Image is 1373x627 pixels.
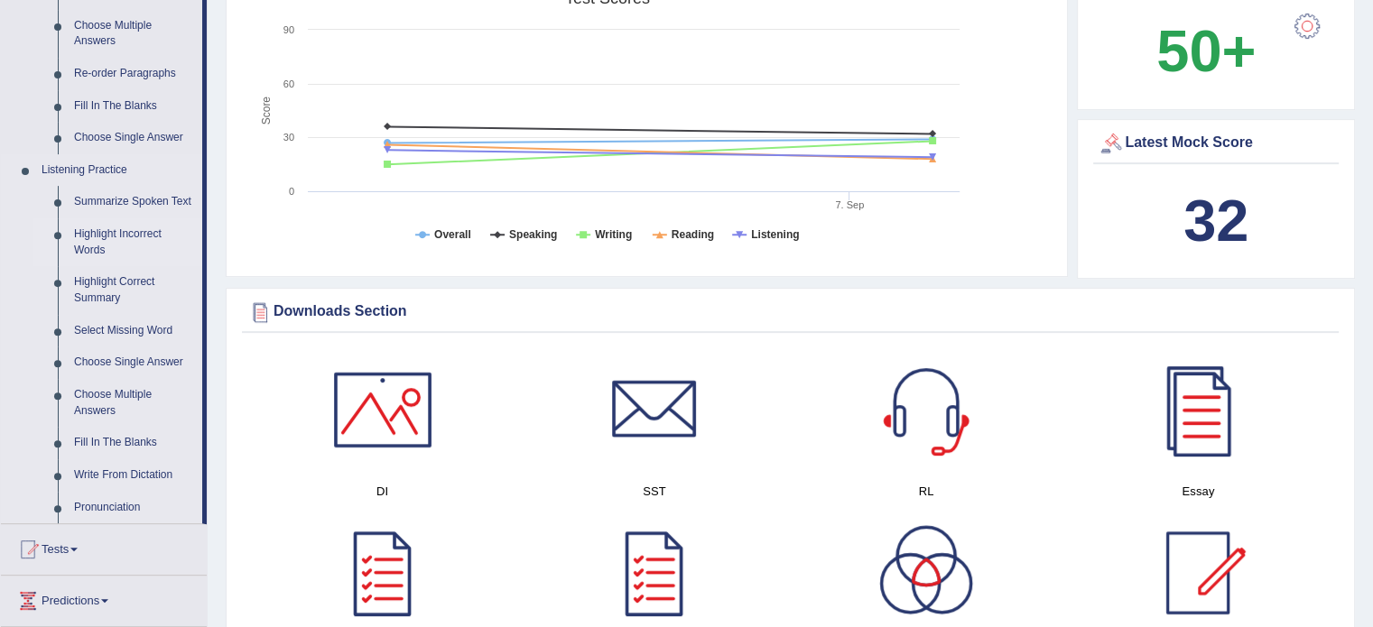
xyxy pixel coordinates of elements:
[66,379,202,427] a: Choose Multiple Answers
[66,10,202,58] a: Choose Multiple Answers
[283,132,294,143] text: 30
[1156,18,1256,84] b: 50+
[595,228,632,241] tspan: Writing
[33,154,202,187] a: Listening Practice
[66,427,202,459] a: Fill In The Blanks
[1,524,207,569] a: Tests
[66,459,202,492] a: Write From Dictation
[527,482,781,501] h4: SST
[66,90,202,123] a: Fill In The Blanks
[1071,482,1325,501] h4: Essay
[800,482,1053,501] h4: RL
[66,122,202,154] a: Choose Single Answer
[1098,130,1334,157] div: Latest Mock Score
[283,78,294,89] text: 60
[66,315,202,347] a: Select Missing Word
[283,24,294,35] text: 90
[672,228,714,241] tspan: Reading
[1183,188,1248,254] b: 32
[246,299,1334,326] div: Downloads Section
[1,576,207,621] a: Predictions
[66,218,202,266] a: Highlight Incorrect Words
[66,266,202,314] a: Highlight Correct Summary
[66,346,202,379] a: Choose Single Answer
[509,228,557,241] tspan: Speaking
[66,492,202,524] a: Pronunciation
[751,228,799,241] tspan: Listening
[260,97,273,125] tspan: Score
[835,199,864,210] tspan: 7. Sep
[66,58,202,90] a: Re-order Paragraphs
[255,482,509,501] h4: DI
[66,186,202,218] a: Summarize Spoken Text
[289,186,294,197] text: 0
[434,228,471,241] tspan: Overall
